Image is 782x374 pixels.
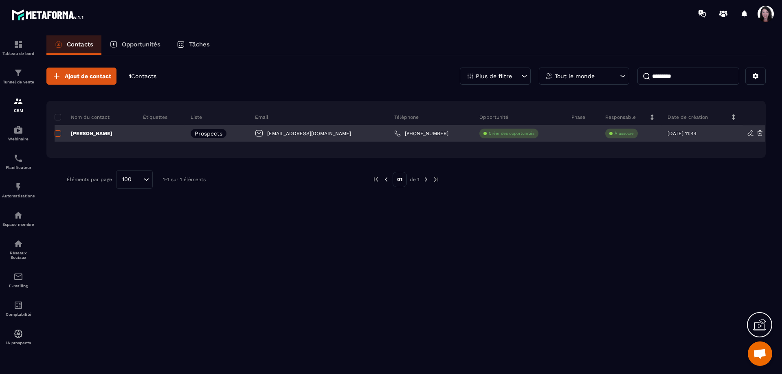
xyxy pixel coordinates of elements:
[13,153,23,163] img: scheduler
[422,176,430,183] img: next
[2,51,35,56] p: Tableau de bord
[2,341,35,345] p: IA prospects
[2,312,35,317] p: Comptabilité
[195,131,222,136] p: Prospects
[13,96,23,106] img: formation
[13,300,23,310] img: accountant
[2,194,35,198] p: Automatisations
[67,177,112,182] p: Éléments par page
[372,176,380,183] img: prev
[2,204,35,233] a: automationsautomationsEspace membre
[2,108,35,113] p: CRM
[119,175,134,184] span: 100
[489,131,534,136] p: Créer des opportunités
[13,239,23,249] img: social-network
[393,172,407,187] p: 01
[476,73,512,79] p: Plus de filtre
[122,41,160,48] p: Opportunités
[13,210,23,220] img: automations
[668,114,708,120] p: Date de création
[668,131,696,136] p: [DATE] 11:44
[410,176,420,183] p: de 1
[65,72,111,80] span: Ajout de contact
[13,68,23,78] img: formation
[2,62,35,90] a: formationformationTunnel de vente
[2,147,35,176] a: schedulerschedulerPlanificateur
[255,114,268,120] p: Email
[13,182,23,192] img: automations
[2,222,35,227] p: Espace membre
[13,272,23,282] img: email
[134,175,141,184] input: Search for option
[605,114,636,120] p: Responsable
[2,251,35,260] p: Réseaux Sociaux
[169,35,218,55] a: Tâches
[2,137,35,141] p: Webinaire
[189,41,210,48] p: Tâches
[116,170,153,189] div: Search for option
[55,130,112,137] p: [PERSON_NAME]
[191,114,202,120] p: Liste
[2,80,35,84] p: Tunnel de vente
[382,176,390,183] img: prev
[2,284,35,288] p: E-mailing
[143,114,167,120] p: Étiquettes
[2,119,35,147] a: automationsautomationsWebinaire
[394,114,419,120] p: Téléphone
[2,176,35,204] a: automationsautomationsAutomatisations
[555,73,595,79] p: Tout le monde
[479,114,508,120] p: Opportunité
[13,125,23,135] img: automations
[46,35,101,55] a: Contacts
[46,68,116,85] button: Ajout de contact
[748,341,772,366] a: Ouvrir le chat
[615,131,634,136] p: À associe
[2,266,35,294] a: emailemailE-mailing
[129,72,156,80] p: 1
[2,233,35,266] a: social-networksocial-networkRéseaux Sociaux
[163,177,206,182] p: 1-1 sur 1 éléments
[11,7,85,22] img: logo
[13,39,23,49] img: formation
[13,329,23,339] img: automations
[2,90,35,119] a: formationformationCRM
[2,165,35,170] p: Planificateur
[67,41,93,48] p: Contacts
[131,73,156,79] span: Contacts
[2,33,35,62] a: formationformationTableau de bord
[571,114,585,120] p: Phase
[101,35,169,55] a: Opportunités
[55,114,110,120] p: Nom du contact
[394,130,448,137] a: [PHONE_NUMBER]
[433,176,440,183] img: next
[2,294,35,323] a: accountantaccountantComptabilité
